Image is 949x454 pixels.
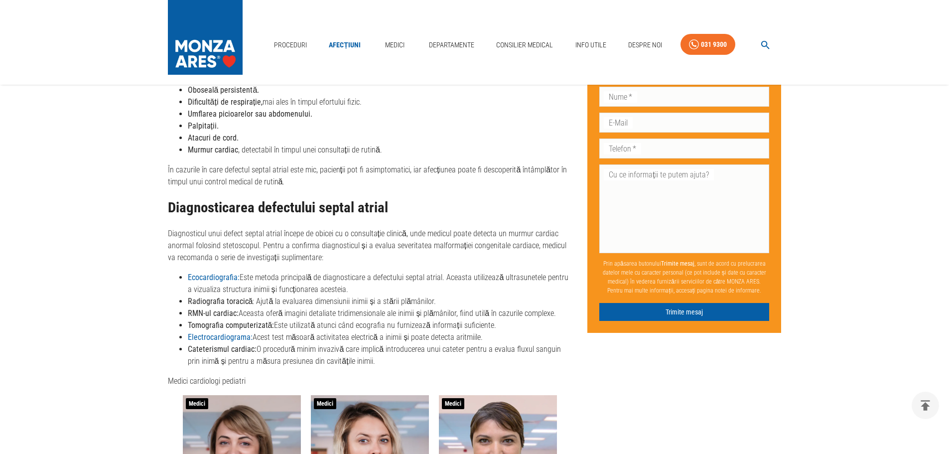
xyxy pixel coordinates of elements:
a: Info Utile [571,35,610,55]
p: În cazurile în care defectul septal atrial este mic, pacienții pot fi asimptomatici, iar afecțiun... [168,164,572,188]
a: Consilier Medical [492,35,557,55]
strong: Atacuri de cord. [188,133,239,143]
li: Aceasta oferă imagini detaliate tridimensionale ale inimii și plămânilor, fiind utilă în cazurile... [188,307,572,319]
a: Electrocardiograma: [188,332,253,342]
p: Medici cardiologi pediatri [168,375,572,387]
h2: Diagnosticarea defectului septal atrial [168,200,572,216]
div: 031 9300 [701,38,727,51]
strong: Oboseală persistentă. [188,85,260,95]
p: Prin apăsarea butonului , sunt de acord cu prelucrarea datelor mele cu caracter personal (ce pot ... [599,255,769,299]
a: Medici [379,35,410,55]
button: delete [912,392,939,419]
li: mai ales în timpul efortului fizic. [188,96,572,108]
strong: Radiografia toracică [188,297,253,306]
a: 031 9300 [680,34,735,55]
li: O procedură minim invazivă care implică introducerea unui cateter pentru a evalua fluxul sanguin ... [188,343,572,367]
strong: Tomografia computerizată: [188,320,274,330]
strong: RMN-ul cardiac: [188,308,239,318]
a: Ecocardiografia: [188,273,240,282]
li: Este utilizată atunci când ecografia nu furnizează informații suficiente. [188,319,572,331]
li: , detectabil în timpul unei consultații de rutină. [188,144,572,156]
li: Este metoda principală de diagnosticare a defectului septal atrial. Aceasta utilizează ultrasunet... [188,272,572,296]
p: Diagnosticul unui defect septal atrial începe de obicei cu o consultație clinică, unde medicul po... [168,228,572,264]
span: Medici [314,398,336,409]
button: Trimite mesaj [599,303,769,321]
b: Trimite mesaj [661,260,694,267]
strong: Cateterismul cardiac: [188,344,257,354]
a: Afecțiuni [325,35,365,55]
strong: Palpitații. [188,121,219,131]
li: Acest test măsoară activitatea electrică a inimii și poate detecta aritmiile. [188,331,572,343]
a: Despre Noi [624,35,666,55]
strong: Umflarea picioarelor sau abdomenului. [188,109,312,119]
strong: Dificultăți de respirație, [188,97,263,107]
span: Medici [186,398,208,409]
strong: Murmur cardiac [188,145,238,154]
li: : Ajută la evaluarea dimensiunii inimii și a stării plămânilor. [188,296,572,307]
a: Proceduri [270,35,311,55]
span: Medici [442,398,464,409]
a: Departamente [425,35,478,55]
